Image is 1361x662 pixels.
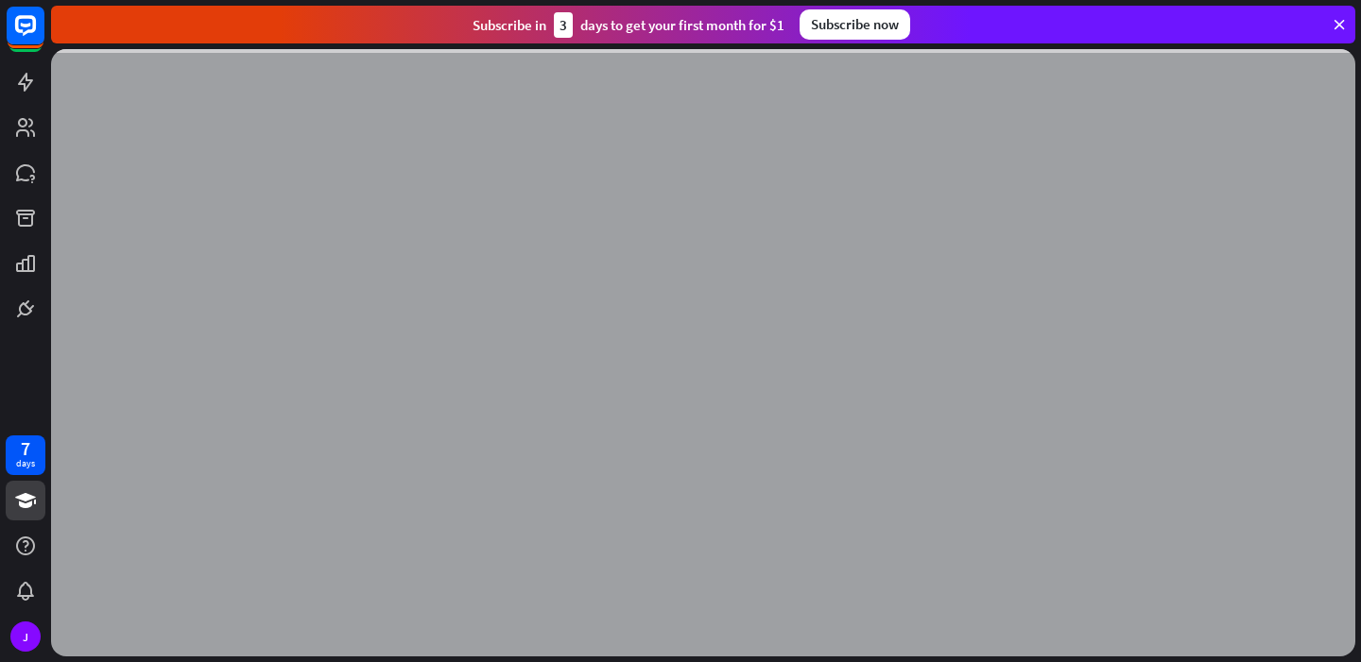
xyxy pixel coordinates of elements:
[16,457,35,470] div: days
[10,621,41,652] div: J
[6,435,45,475] a: 7 days
[554,12,573,38] div: 3
[21,440,30,457] div: 7
[800,9,910,40] div: Subscribe now
[473,12,784,38] div: Subscribe in days to get your first month for $1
